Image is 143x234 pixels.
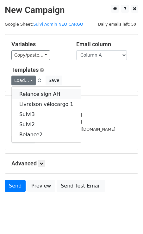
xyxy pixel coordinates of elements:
a: Suivi Admin NEO CARGO [33,22,83,27]
h2: New Campaign [5,5,138,15]
a: Load... [11,76,36,85]
a: Preview [27,180,55,192]
a: Relance2 [12,130,81,140]
h5: Email column [76,41,132,48]
a: Templates [11,66,39,73]
a: Send [5,180,26,192]
a: Suivi3 [12,109,81,120]
small: [EMAIL_ADDRESS][PERSON_NAME][DOMAIN_NAME] [11,127,115,132]
a: Daily emails left: 50 [96,22,138,27]
a: Send Test Email [57,180,105,192]
a: Copy/paste... [11,50,50,60]
span: Daily emails left: 50 [96,21,138,28]
small: Google Sheet: [5,22,83,27]
small: [EMAIL_ADDRESS][DOMAIN_NAME] [11,113,82,117]
button: Save [46,76,62,85]
a: Livraison vélocargo 1 [12,99,81,109]
div: Widget de chat [111,204,143,234]
iframe: Chat Widget [111,204,143,234]
a: Suivi2 [12,120,81,130]
h5: Advanced [11,160,132,167]
h5: Variables [11,41,67,48]
small: [EMAIL_ADDRESS][DOMAIN_NAME] [11,120,82,124]
a: Relance sign AH [12,89,81,99]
